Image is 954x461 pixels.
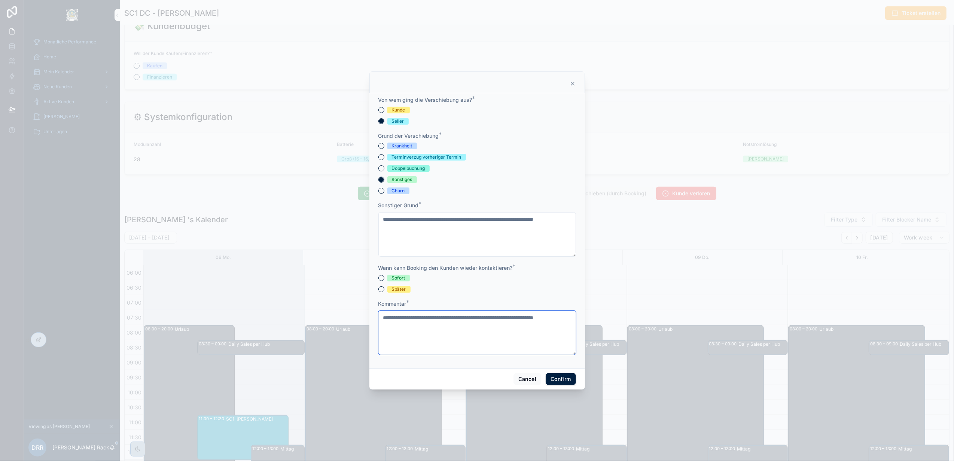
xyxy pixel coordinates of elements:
div: Kunde [392,107,405,113]
span: Wann kann Booking den Kunden wieder kontakti﻿eren? [378,265,513,271]
span: Sonstiger Grund [378,202,419,208]
div: Doppelbuchung [392,165,425,172]
span: Von wem ging die Verschiebung aus? [378,97,472,103]
div: Später [392,286,406,293]
div: Churn [392,187,405,194]
div: Sonstiges [392,176,412,183]
button: Confirm [546,373,576,385]
div: Seller [392,118,404,125]
div: Sofort [392,275,405,281]
span: Grund der Verschiebung [378,132,439,139]
div: Terminverzug vorheriger Termin [392,154,461,161]
div: Krankheit [392,143,412,149]
span: Kommentar [378,300,406,307]
button: Cancel [513,373,541,385]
